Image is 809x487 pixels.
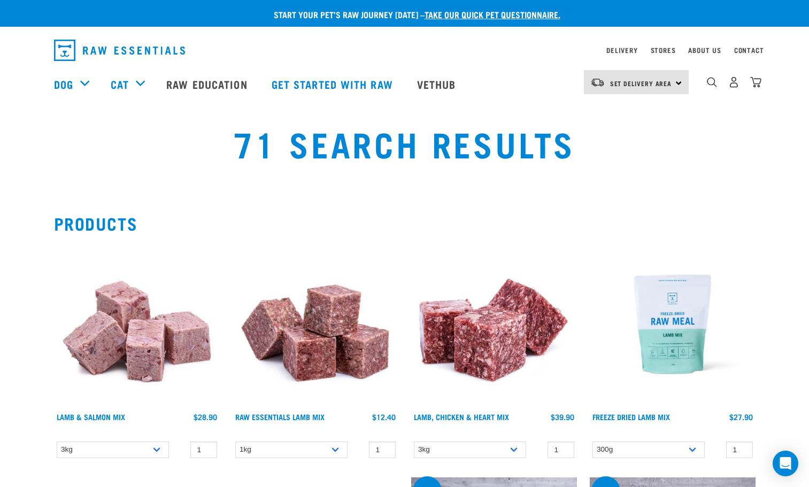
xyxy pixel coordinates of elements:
a: Get started with Raw [261,63,406,105]
a: Stores [651,48,676,52]
div: $39.90 [551,413,574,421]
img: 1029 Lamb Salmon Mix 01 [54,241,220,407]
a: take our quick pet questionnaire. [425,12,560,17]
img: 1124 Lamb Chicken Heart Mix 01 [411,241,577,407]
a: Raw Essentials Lamb Mix [235,415,325,418]
a: Cat [111,76,129,92]
a: Dog [54,76,73,92]
nav: dropdown navigation [45,35,764,65]
a: Contact [734,48,764,52]
h1: 71 Search Results [154,124,655,162]
img: RE Product Shoot 2023 Nov8677 [590,241,756,407]
a: About Us [688,48,721,52]
img: ?1041 RE Lamb Mix 01 [233,241,398,407]
div: $27.90 [729,413,753,421]
a: Raw Education [156,63,260,105]
a: Delivery [606,48,637,52]
span: Set Delivery Area [610,81,672,85]
img: home-icon-1@2x.png [707,77,717,87]
div: $28.90 [194,413,217,421]
input: 1 [369,442,396,458]
div: Open Intercom Messenger [773,451,798,476]
a: Vethub [406,63,469,105]
input: 1 [190,442,217,458]
input: 1 [726,442,753,458]
a: Lamb, Chicken & Heart Mix [414,415,509,418]
h2: Products [54,214,756,233]
a: Lamb & Salmon Mix [57,415,125,418]
img: user.png [728,77,739,88]
img: van-moving.png [590,78,605,87]
a: Freeze Dried Lamb Mix [592,415,670,418]
div: $12.40 [372,413,396,421]
input: 1 [548,442,574,458]
img: Raw Essentials Logo [54,40,185,61]
img: home-icon@2x.png [750,77,761,88]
